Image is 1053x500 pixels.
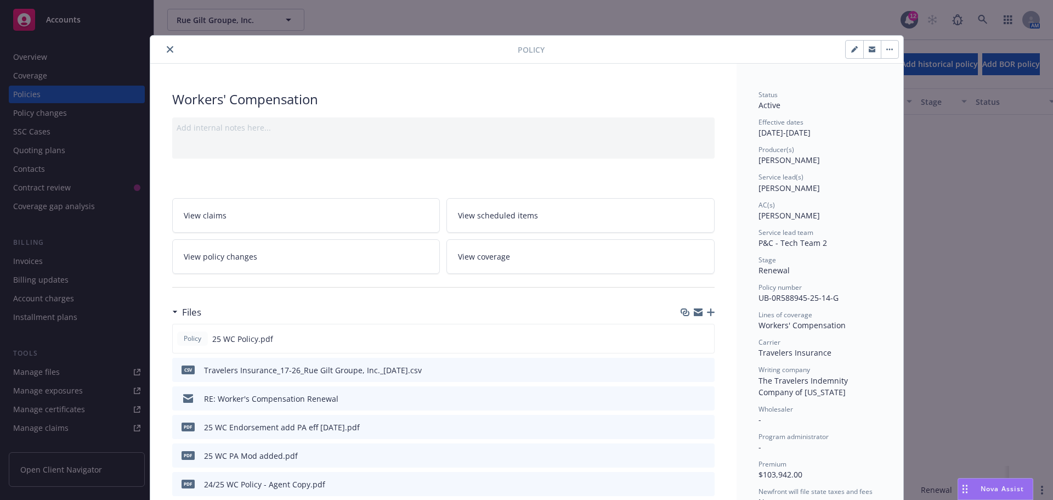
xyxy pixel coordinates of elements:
[446,198,715,233] a: View scheduled items
[758,155,820,165] span: [PERSON_NAME]
[212,333,273,345] span: 25 WC Policy.pdf
[163,43,177,56] button: close
[758,320,846,330] span: Workers' Compensation
[758,117,803,127] span: Effective dates
[172,305,201,319] div: Files
[758,228,813,237] span: Service lead team
[172,239,440,274] a: View policy changes
[758,405,793,414] span: Wholesaler
[700,479,710,490] button: preview file
[682,333,691,345] button: download file
[758,375,850,397] span: The Travelers Indemnity Company of [US_STATE]
[758,265,790,276] span: Renewal
[700,364,710,376] button: preview file
[184,251,257,262] span: View policy changes
[700,393,710,405] button: preview file
[758,117,881,138] div: [DATE] - [DATE]
[182,480,195,488] span: pdf
[758,145,794,154] span: Producer(s)
[204,479,325,490] div: 24/25 WC Policy - Agent Copy.pdf
[683,393,692,405] button: download file
[981,484,1024,493] span: Nova Assist
[184,210,227,221] span: View claims
[758,283,802,292] span: Policy number
[958,478,1033,500] button: Nova Assist
[182,305,201,319] h3: Files
[700,450,710,462] button: preview file
[758,414,761,425] span: -
[182,451,195,459] span: pdf
[958,479,972,499] div: Drag to move
[446,239,715,274] a: View coverage
[182,423,195,431] span: pdf
[758,432,829,441] span: Program administrator
[204,422,360,433] div: 25 WC Endorsement add PA eff [DATE].pdf
[204,393,338,405] div: RE: Worker's Compensation Renewal
[758,459,786,469] span: Premium
[458,251,510,262] span: View coverage
[182,366,195,374] span: csv
[518,44,545,55] span: Policy
[758,210,820,221] span: [PERSON_NAME]
[700,333,710,345] button: preview file
[758,238,827,248] span: P&C - Tech Team 2
[177,122,710,133] div: Add internal notes here...
[758,310,812,319] span: Lines of coverage
[758,293,839,303] span: UB-0R588945-25-14-G
[700,422,710,433] button: preview file
[683,450,692,462] button: download file
[758,347,831,358] span: Travelers Insurance
[758,442,761,452] span: -
[758,200,775,210] span: AC(s)
[204,364,422,376] div: Travelers Insurance_17-26_Rue Gilt Groupe, Inc._[DATE].csv
[683,479,692,490] button: download file
[204,450,298,462] div: 25 WC PA Mod added.pdf
[683,364,692,376] button: download file
[758,100,780,110] span: Active
[458,210,538,221] span: View scheduled items
[758,487,873,496] span: Newfront will file state taxes and fees
[758,338,780,347] span: Carrier
[758,90,778,99] span: Status
[758,469,802,480] span: $103,942.00
[758,365,810,374] span: Writing company
[182,334,203,344] span: Policy
[172,198,440,233] a: View claims
[683,422,692,433] button: download file
[758,183,820,193] span: [PERSON_NAME]
[758,255,776,265] span: Stage
[758,172,803,182] span: Service lead(s)
[172,90,715,109] div: Workers' Compensation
